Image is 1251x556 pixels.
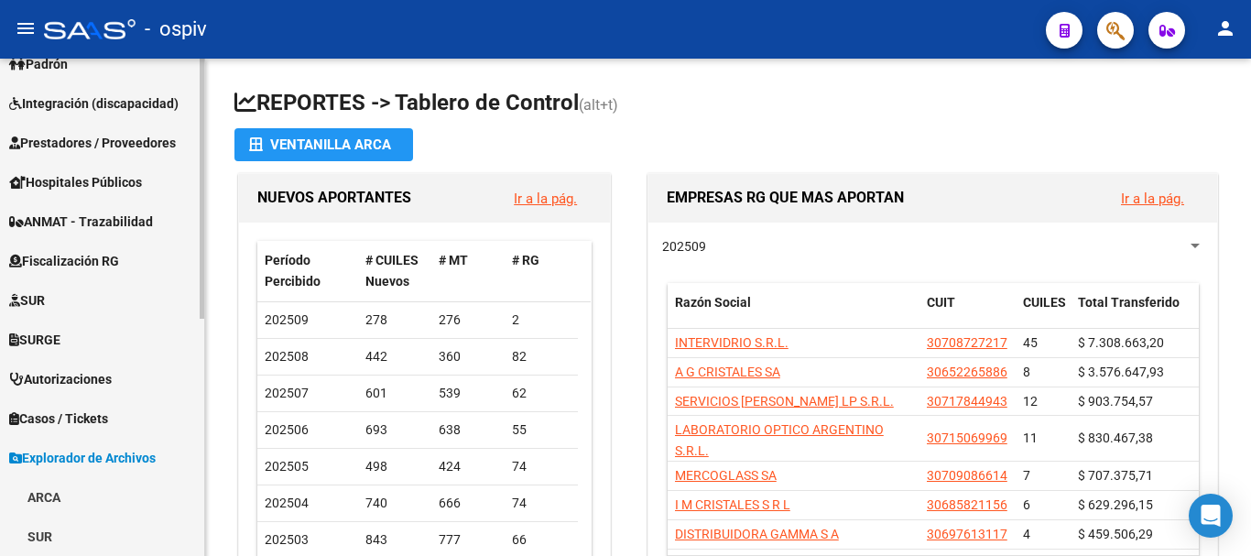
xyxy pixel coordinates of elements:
span: Explorador de Archivos [9,448,156,468]
div: 74 [512,493,571,514]
span: 202503 [265,532,309,547]
span: CUIT [927,295,955,310]
button: Ir a la pág. [499,181,592,215]
mat-icon: menu [15,17,37,39]
button: Ir a la pág. [1106,181,1199,215]
span: # RG [512,253,539,267]
datatable-header-cell: Período Percibido [257,241,358,301]
datatable-header-cell: # RG [505,241,578,301]
span: I M CRISTALES S R L [675,497,790,512]
span: $ 7.308.663,20 [1078,335,1164,350]
span: Razón Social [675,295,751,310]
datatable-header-cell: CUIT [919,283,1016,343]
span: (alt+t) [579,96,618,114]
datatable-header-cell: CUILES [1016,283,1071,343]
span: SERVICIOS [PERSON_NAME] LP S.R.L. [675,394,894,409]
div: 82 [512,346,571,367]
span: # CUILES Nuevos [365,253,419,289]
span: 8 [1023,365,1030,379]
div: 2 [512,310,571,331]
div: 74 [512,456,571,477]
div: 278 [365,310,424,331]
span: Integración (discapacidad) [9,93,179,114]
datatable-header-cell: Razón Social [668,283,919,343]
span: 202507 [265,386,309,400]
datatable-header-cell: Total Transferido [1071,283,1199,343]
div: 424 [439,456,497,477]
h1: REPORTES -> Tablero de Control [234,88,1222,120]
span: 202506 [265,422,309,437]
span: 45 [1023,335,1038,350]
span: INTERVIDRIO S.R.L. [675,335,789,350]
span: $ 459.506,29 [1078,527,1153,541]
span: 30709086614 [927,468,1007,483]
div: 498 [365,456,424,477]
span: Período Percibido [265,253,321,289]
span: 4 [1023,527,1030,541]
span: 202508 [265,349,309,364]
span: SUR [9,290,45,311]
span: A G CRISTALES SA [675,365,780,379]
div: 638 [439,420,497,441]
div: 55 [512,420,571,441]
div: 62 [512,383,571,404]
span: 7 [1023,468,1030,483]
a: Ir a la pág. [514,191,577,207]
div: 740 [365,493,424,514]
div: 693 [365,420,424,441]
span: NUEVOS APORTANTES [257,189,411,206]
div: 442 [365,346,424,367]
span: 202509 [265,312,309,327]
span: Hospitales Públicos [9,172,142,192]
span: $ 903.754,57 [1078,394,1153,409]
span: 30652265886 [927,365,1007,379]
span: $ 707.375,71 [1078,468,1153,483]
div: 539 [439,383,497,404]
div: 777 [439,529,497,551]
span: $ 3.576.647,93 [1078,365,1164,379]
span: 30685821156 [927,497,1007,512]
span: LABORATORIO OPTICO ARGENTINO S.R.L. [675,422,884,458]
span: SURGE [9,330,60,350]
span: 202505 [265,459,309,474]
div: 666 [439,493,497,514]
span: - ospiv [145,9,207,49]
div: 276 [439,310,497,331]
span: Casos / Tickets [9,409,108,429]
mat-icon: person [1214,17,1236,39]
div: Ventanilla ARCA [249,128,398,161]
span: 202509 [662,239,706,254]
span: Fiscalización RG [9,251,119,271]
span: MERCOGLASS SA [675,468,777,483]
span: 30715069969 [927,431,1007,445]
datatable-header-cell: # CUILES Nuevos [358,241,431,301]
span: 30708727217 [927,335,1007,350]
span: 11 [1023,431,1038,445]
div: 843 [365,529,424,551]
span: Total Transferido [1078,295,1180,310]
span: 202504 [265,496,309,510]
span: CUILES [1023,295,1066,310]
button: Ventanilla ARCA [234,128,413,161]
span: DISTRIBUIDORA GAMMA S A [675,527,839,541]
span: Prestadores / Proveedores [9,133,176,153]
span: Padrón [9,54,68,74]
div: Open Intercom Messenger [1189,494,1233,538]
span: 12 [1023,394,1038,409]
span: # MT [439,253,468,267]
span: $ 830.467,38 [1078,431,1153,445]
span: EMPRESAS RG QUE MAS APORTAN [667,189,904,206]
span: $ 629.296,15 [1078,497,1153,512]
span: ANMAT - Trazabilidad [9,212,153,232]
datatable-header-cell: # MT [431,241,505,301]
span: 6 [1023,497,1030,512]
span: Autorizaciones [9,369,112,389]
span: 30697613117 [927,527,1007,541]
a: Ir a la pág. [1121,191,1184,207]
div: 601 [365,383,424,404]
div: 66 [512,529,571,551]
span: 30717844943 [927,394,1007,409]
div: 360 [439,346,497,367]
